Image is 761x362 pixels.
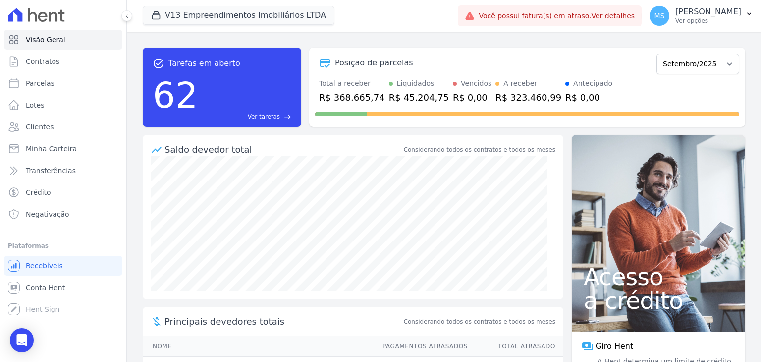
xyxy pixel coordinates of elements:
a: Minha Carteira [4,139,122,159]
a: Negativação [4,204,122,224]
a: Visão Geral [4,30,122,50]
span: Ver tarefas [248,112,280,121]
div: R$ 368.665,74 [319,91,385,104]
div: Liquidados [397,78,435,89]
th: Total Atrasado [468,336,563,357]
div: Plataformas [8,240,118,252]
div: R$ 0,00 [565,91,612,104]
span: Contratos [26,57,59,66]
span: east [284,113,291,121]
div: R$ 0,00 [453,91,491,104]
span: Acesso [584,265,733,289]
div: Antecipado [573,78,612,89]
span: a crédito [584,289,733,312]
a: Lotes [4,95,122,115]
a: Ver tarefas east [202,112,291,121]
span: Lotes [26,100,45,110]
span: Tarefas em aberto [168,58,240,69]
a: Crédito [4,182,122,202]
a: Recebíveis [4,256,122,276]
th: Pagamentos Atrasados [373,336,468,357]
span: MS [654,12,665,19]
span: Clientes [26,122,54,132]
a: Parcelas [4,73,122,93]
div: Considerando todos os contratos e todos os meses [404,145,555,154]
a: Conta Hent [4,278,122,298]
a: Clientes [4,117,122,137]
span: Transferências [26,166,76,176]
span: Você possui fatura(s) em atraso. [479,11,635,21]
span: Crédito [26,187,51,197]
div: Total a receber [319,78,385,89]
span: Negativação [26,209,69,219]
span: Considerando todos os contratos e todos os meses [404,317,555,326]
p: [PERSON_NAME] [675,7,741,17]
span: Parcelas [26,78,54,88]
div: Posição de parcelas [335,57,413,69]
span: Recebíveis [26,261,63,271]
button: MS [PERSON_NAME] Ver opções [642,2,761,30]
a: Ver detalhes [592,12,635,20]
span: Giro Hent [596,340,633,352]
span: Principais devedores totais [164,315,402,328]
div: Open Intercom Messenger [10,328,34,352]
div: R$ 323.460,99 [495,91,561,104]
span: Visão Geral [26,35,65,45]
p: Ver opções [675,17,741,25]
div: A receber [503,78,537,89]
span: Minha Carteira [26,144,77,154]
button: V13 Empreendimentos Imobiliários LTDA [143,6,334,25]
span: task_alt [153,58,164,69]
div: Saldo devedor total [164,143,402,156]
div: Vencidos [461,78,491,89]
th: Nome [143,336,373,357]
div: R$ 45.204,75 [389,91,449,104]
span: Conta Hent [26,283,65,293]
a: Contratos [4,52,122,71]
div: 62 [153,69,198,121]
a: Transferências [4,161,122,181]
